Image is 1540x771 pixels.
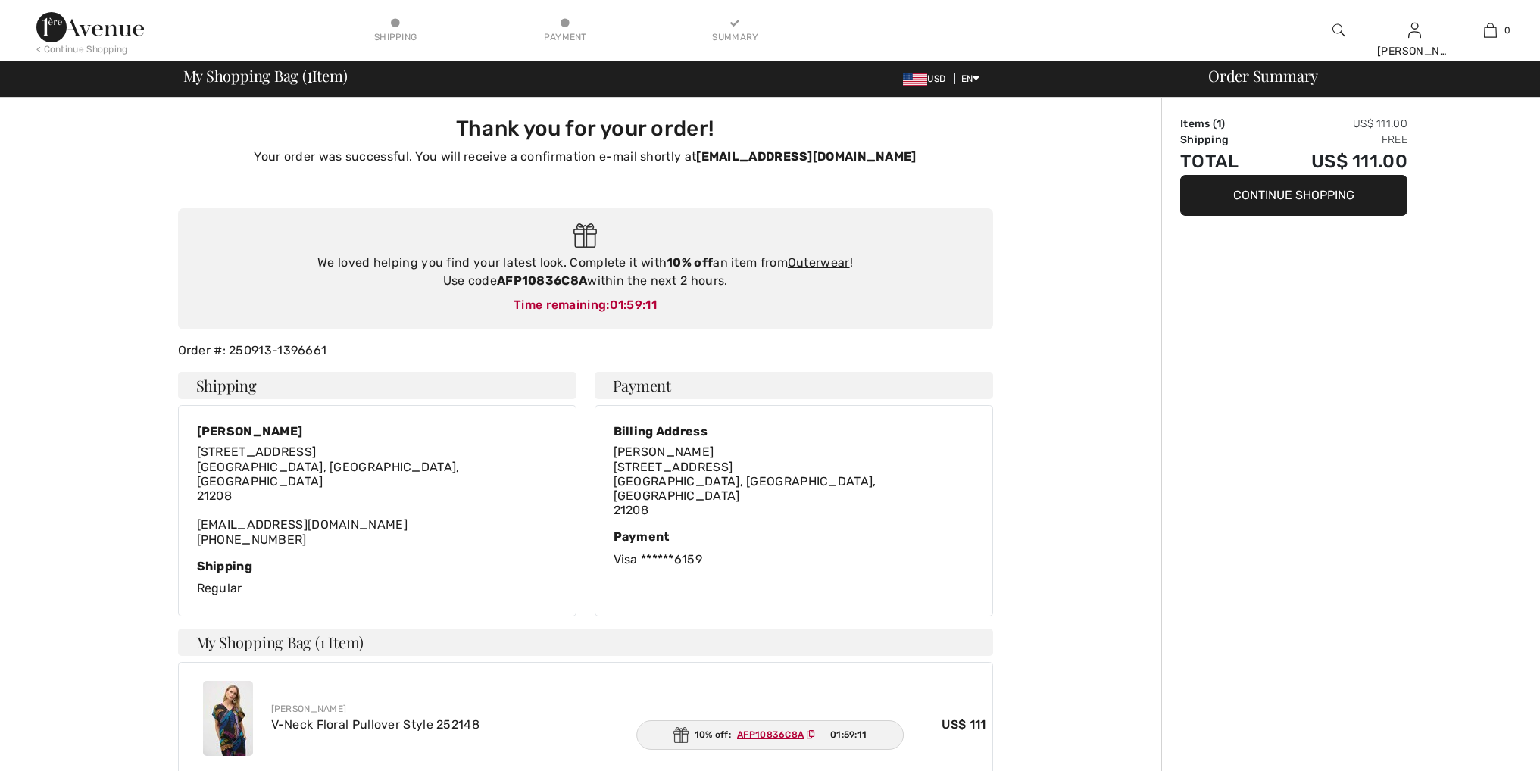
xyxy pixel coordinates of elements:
[614,445,714,459] span: [PERSON_NAME]
[178,629,993,656] h4: My Shopping Bag (1 Item)
[373,30,418,44] div: Shipping
[961,73,980,84] span: EN
[614,460,876,518] span: [STREET_ADDRESS] [GEOGRAPHIC_DATA], [GEOGRAPHIC_DATA], [GEOGRAPHIC_DATA] 21208
[673,727,689,743] img: Gift.svg
[169,342,1002,360] div: Order #: 250913-1396661
[1504,23,1510,37] span: 0
[1408,21,1421,39] img: My Info
[614,424,974,439] div: Billing Address
[1180,132,1267,148] td: Shipping
[1332,21,1345,39] img: search the website
[788,255,850,270] a: Outerwear
[903,73,951,84] span: USD
[542,30,588,44] div: Payment
[187,116,984,142] h3: Thank you for your order!
[197,445,460,503] span: [STREET_ADDRESS] [GEOGRAPHIC_DATA], [GEOGRAPHIC_DATA], [GEOGRAPHIC_DATA] 21208
[307,64,312,84] span: 1
[1377,43,1451,59] div: [PERSON_NAME]
[1408,23,1421,37] a: Sign In
[1267,132,1407,148] td: Free
[203,681,253,756] img: V-Neck Floral Pullover Style 252148
[1180,175,1407,216] button: Continue Shopping
[197,559,558,598] div: Regular
[183,68,348,83] span: My Shopping Bag ( Item)
[573,223,597,248] img: Gift.svg
[1217,117,1221,130] span: 1
[636,720,904,750] div: 10% off:
[497,273,587,288] strong: AFP10836C8A
[1190,68,1531,83] div: Order Summary
[193,254,978,290] div: We loved helping you find your latest look. Complete it with an item from ! Use code within the n...
[197,559,558,573] div: Shipping
[614,529,974,544] div: Payment
[197,424,558,439] div: [PERSON_NAME]
[1180,148,1267,175] td: Total
[1453,21,1527,39] a: 0
[610,298,657,312] span: 01:59:11
[712,30,758,44] div: Summary
[271,702,986,716] div: [PERSON_NAME]
[830,728,867,741] span: 01:59:11
[178,372,576,399] h4: Shipping
[903,73,927,86] img: US Dollar
[595,372,993,399] h4: Payment
[187,148,984,166] p: Your order was successful. You will receive a confirmation e-mail shortly at
[36,42,128,56] div: < Continue Shopping
[36,12,144,42] img: 1ère Avenue
[197,445,558,546] div: [EMAIL_ADDRESS][DOMAIN_NAME] [PHONE_NUMBER]
[193,296,978,314] div: Time remaining:
[737,729,804,740] ins: AFP10836C8A
[667,255,713,270] strong: 10% off
[942,716,986,734] span: US$ 111
[1484,21,1497,39] img: My Bag
[696,149,916,164] strong: [EMAIL_ADDRESS][DOMAIN_NAME]
[271,717,480,732] a: V-Neck Floral Pullover Style 252148
[1267,148,1407,175] td: US$ 111.00
[1180,116,1267,132] td: Items ( )
[1267,116,1407,132] td: US$ 111.00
